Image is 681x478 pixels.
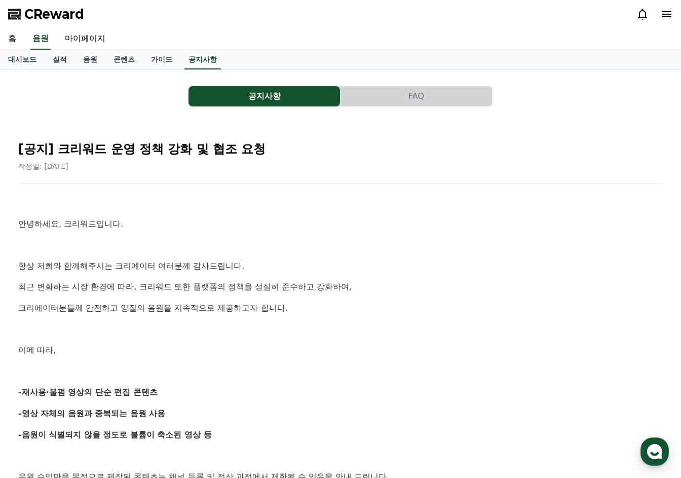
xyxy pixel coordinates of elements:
[18,409,166,418] strong: -영상 자체의 음원과 중복되는 음원 사용
[57,28,113,50] a: 마이페이지
[18,280,663,293] p: 최근 변화하는 시장 환경에 따라, 크리워드 또한 플랫폼의 정책을 성실히 준수하고 강화하여,
[131,321,195,347] a: 설정
[157,337,169,345] span: 설정
[340,86,492,106] button: FAQ
[67,321,131,347] a: 대화
[18,217,663,231] p: 안녕하세요, 크리워드입니다.
[18,430,212,439] strong: -음원이 식별되지 않을 정도로 볼륨이 축소된 영상 등
[3,321,67,347] a: 홈
[105,50,143,69] a: 콘텐츠
[18,141,663,157] h2: [공지] 크리워드 운영 정책 강화 및 협조 요청
[30,28,51,50] a: 음원
[24,6,84,22] span: CReward
[143,50,180,69] a: 가이드
[75,50,105,69] a: 음원
[184,50,221,69] a: 공지사항
[18,387,158,397] strong: -재사용·불펌 영상의 단순 편집 콘텐츠
[8,6,84,22] a: CReward
[18,344,663,357] p: 이에 따라,
[93,337,105,345] span: 대화
[18,260,663,273] p: 항상 저희와 함께해주시는 크리에이터 여러분께 감사드립니다.
[18,162,68,170] span: 작성일: [DATE]
[32,337,38,345] span: 홈
[18,302,663,315] p: 크리에이터분들께 안전하고 양질의 음원을 지속적으로 제공하고자 합니다.
[45,50,75,69] a: 실적
[188,86,340,106] button: 공지사항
